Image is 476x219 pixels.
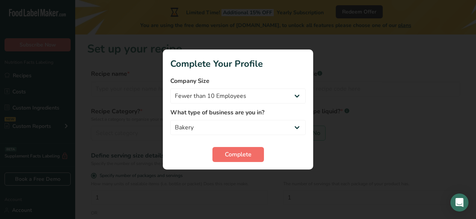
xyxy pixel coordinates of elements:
[450,193,468,211] div: Open Intercom Messenger
[170,108,306,117] label: What type of business are you in?
[170,57,306,70] h1: Complete Your Profile
[170,76,306,85] label: Company Size
[225,150,252,159] span: Complete
[212,147,264,162] button: Complete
